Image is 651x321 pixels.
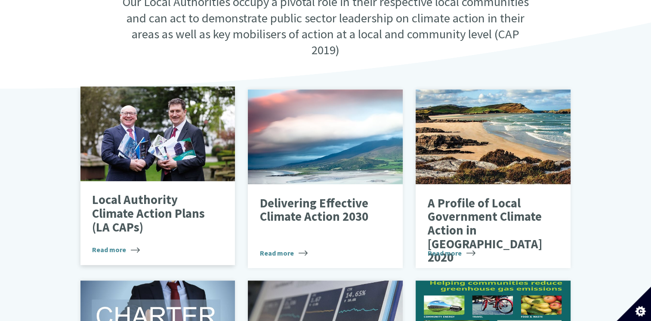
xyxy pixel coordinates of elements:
span: Read more [428,247,475,258]
p: Local Authority Climate Action Plans (LA CAPs) [92,193,210,234]
a: Local Authority Climate Action Plans (LA CAPs) Read more [80,86,235,265]
a: Delivering Effective Climate Action 2030 Read more [248,90,403,269]
span: Read more [92,244,140,255]
button: Set cookie preferences [617,287,651,321]
span: Read more [260,247,308,258]
p: A Profile of Local Government Climate Action in [GEOGRAPHIC_DATA] 2020 [428,196,546,264]
p: Delivering Effective Climate Action 2030 [260,196,378,223]
a: A Profile of Local Government Climate Action in [GEOGRAPHIC_DATA] 2020 Read more [416,90,571,269]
